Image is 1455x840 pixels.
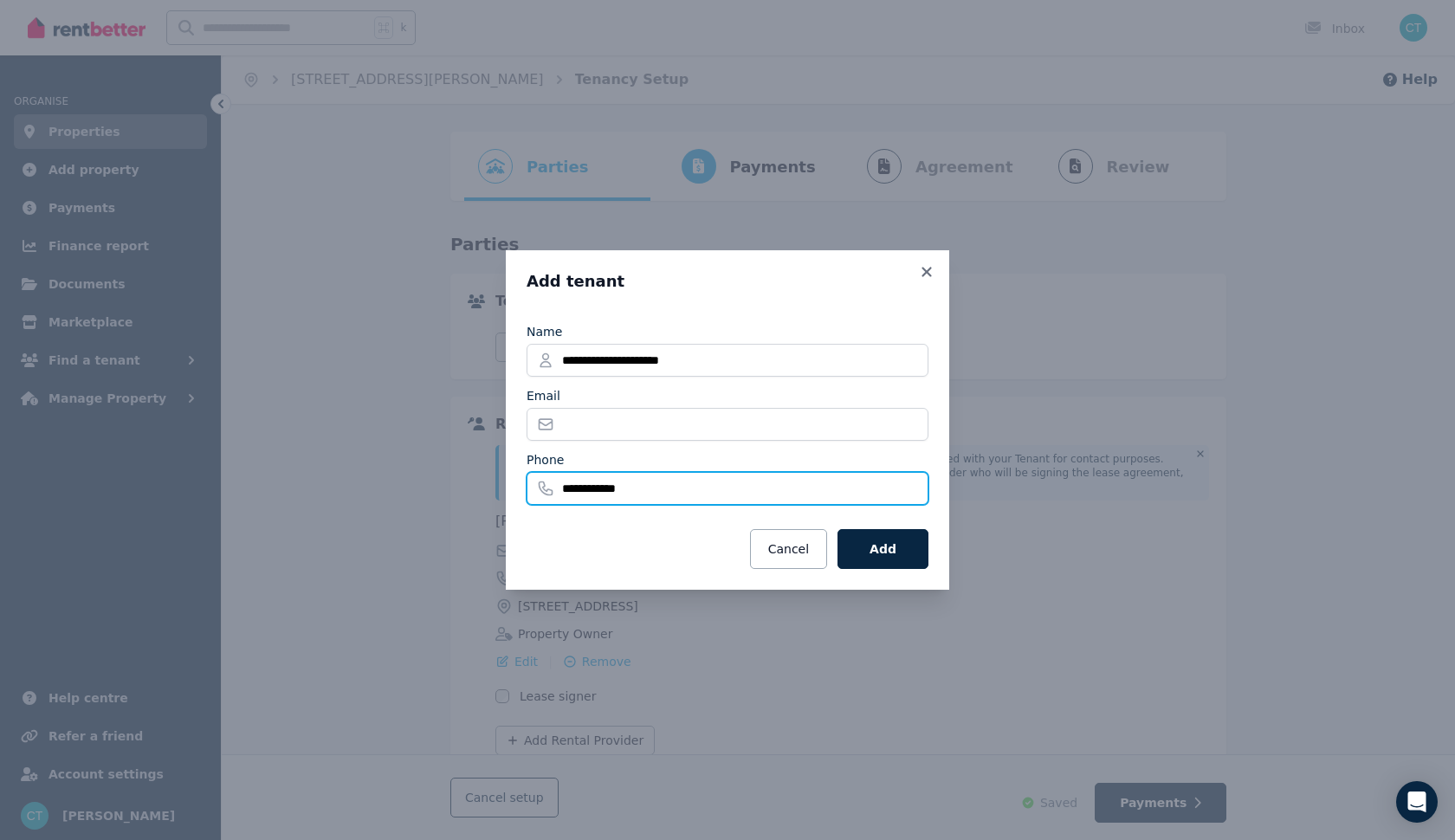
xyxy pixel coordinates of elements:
button: Cancel [750,529,827,569]
h3: Add tenant [527,271,928,292]
button: Add [837,529,928,569]
label: Email [527,387,560,404]
label: Name [527,323,562,340]
div: Open Intercom Messenger [1396,781,1438,823]
label: Phone [527,451,564,468]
